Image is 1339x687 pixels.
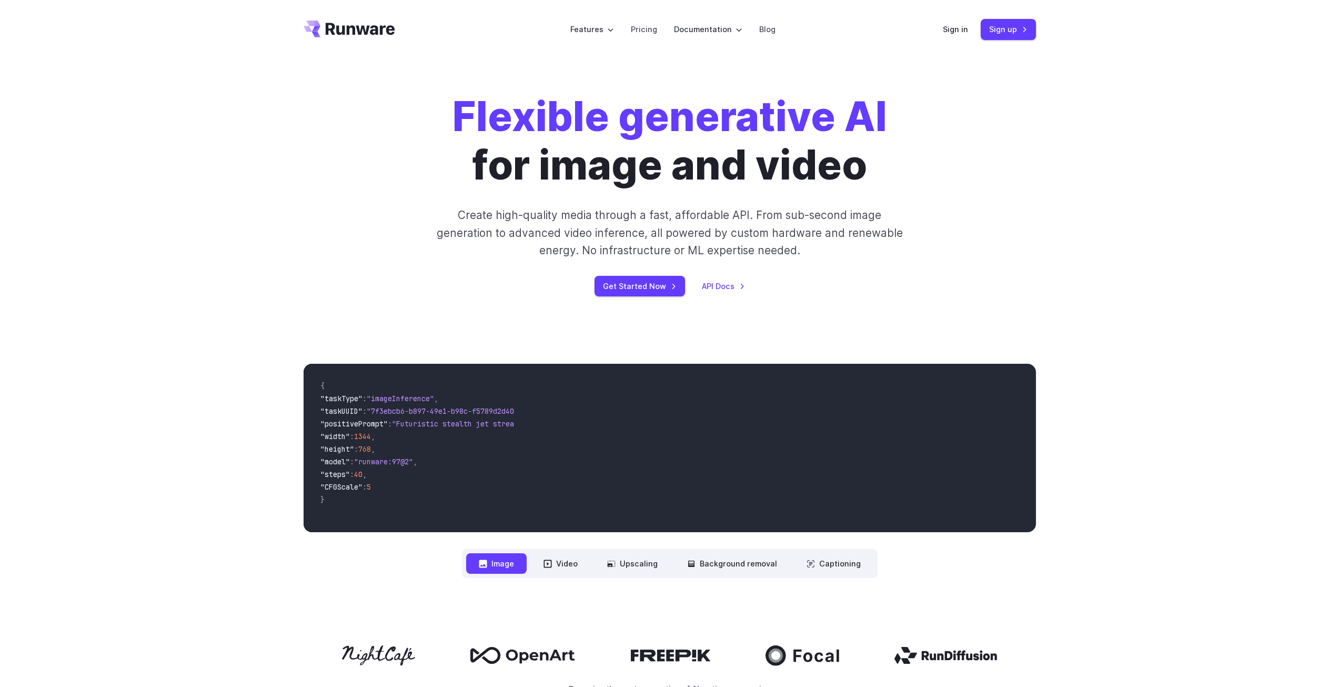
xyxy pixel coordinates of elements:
[367,482,371,492] span: 5
[320,394,363,403] span: "taskType"
[354,444,358,454] span: :
[320,482,363,492] span: "CFGScale"
[350,432,354,441] span: :
[367,406,527,416] span: "7f3ebcb6-b897-49e1-b98c-f5789d2d40d7"
[674,553,790,574] button: Background removal
[413,457,417,466] span: ,
[354,470,363,479] span: 40
[320,419,388,429] span: "positivePrompt"
[304,21,395,37] a: Go to /
[981,19,1036,39] a: Sign up
[350,457,354,466] span: :
[595,276,685,296] a: Get Started Now
[320,444,354,454] span: "height"
[320,381,325,391] span: {
[466,553,527,574] button: Image
[759,23,776,35] a: Blog
[358,444,371,454] span: 768
[320,470,350,479] span: "steps"
[595,553,670,574] button: Upscaling
[702,280,745,292] a: API Docs
[354,457,413,466] span: "runware:97@2"
[943,23,968,35] a: Sign in
[367,394,434,403] span: "imageInference"
[320,495,325,504] span: }
[363,394,367,403] span: :
[452,92,887,141] strong: Flexible generative AI
[320,432,350,441] span: "width"
[570,23,614,35] label: Features
[794,553,873,574] button: Captioning
[631,23,657,35] a: Pricing
[363,406,367,416] span: :
[354,432,371,441] span: 1344
[363,470,367,479] span: ,
[452,93,887,190] h1: for image and video
[531,553,590,574] button: Video
[434,394,438,403] span: ,
[350,470,354,479] span: :
[320,406,363,416] span: "taskUUID"
[388,419,392,429] span: :
[363,482,367,492] span: :
[371,432,375,441] span: ,
[371,444,375,454] span: ,
[674,23,742,35] label: Documentation
[392,419,775,429] span: "Futuristic stealth jet streaking through a neon-lit cityscape with glowing purple exhaust"
[435,206,904,259] p: Create high-quality media through a fast, affordable API. From sub-second image generation to adv...
[320,457,350,466] span: "model"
